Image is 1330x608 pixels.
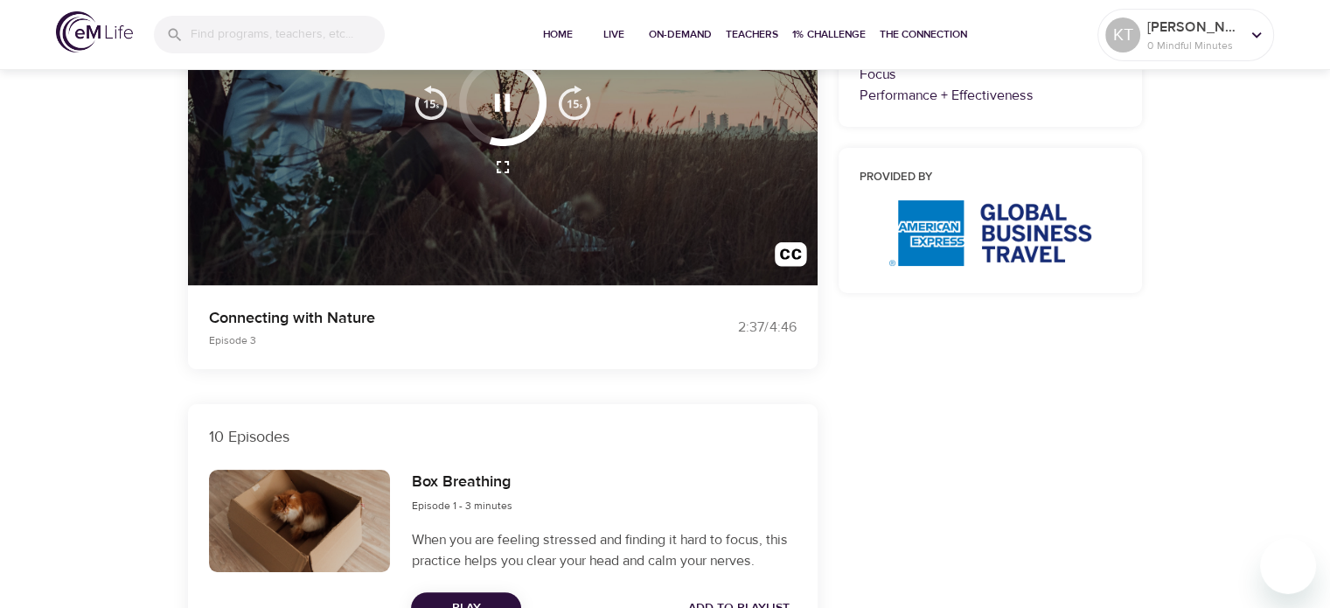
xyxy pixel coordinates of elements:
[191,16,385,53] input: Find programs, teachers, etc...
[860,85,1122,106] p: Performance + Effectiveness
[860,169,1122,187] h6: Provided by
[775,242,807,275] img: open_caption.svg
[209,306,644,330] p: Connecting with Nature
[889,200,1091,266] img: AmEx%20GBT%20logo.png
[649,25,712,44] span: On-Demand
[665,318,797,338] div: 2:37 / 4:46
[1147,17,1240,38] p: [PERSON_NAME]
[726,25,778,44] span: Teachers
[411,470,512,495] h6: Box Breathing
[414,85,449,120] img: 15s_prev.svg
[411,529,796,571] p: When you are feeling stressed and finding it hard to focus, this practice helps you clear your he...
[411,499,512,513] span: Episode 1 - 3 minutes
[880,25,967,44] span: The Connection
[593,25,635,44] span: Live
[557,85,592,120] img: 15s_next.svg
[1260,538,1316,594] iframe: Button to launch messaging window
[1147,38,1240,53] p: 0 Mindful Minutes
[764,232,818,285] button: Transcript/Closed Captions (c)
[56,11,133,52] img: logo
[792,25,866,44] span: 1% Challenge
[209,425,797,449] p: 10 Episodes
[537,25,579,44] span: Home
[209,332,644,348] p: Episode 3
[1105,17,1140,52] div: KT
[860,64,1122,85] p: Focus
